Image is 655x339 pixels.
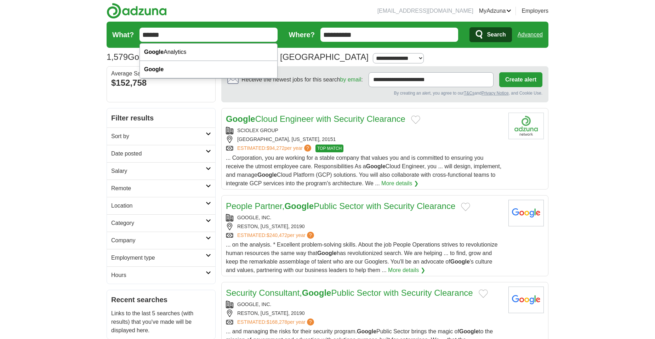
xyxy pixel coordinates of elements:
strong: Google [450,259,470,265]
div: [GEOGRAPHIC_DATA], [US_STATE], 20151 [226,136,503,143]
h2: Sort by [111,132,206,141]
strong: Google [257,172,277,178]
span: ? [304,145,311,152]
div: Average Salary [111,71,211,77]
h1: Google Jobs in [GEOGRAPHIC_DATA], [GEOGRAPHIC_DATA] [107,52,369,62]
a: Salary [107,162,215,180]
button: Search [469,27,512,42]
img: Google logo [508,200,544,226]
strong: Google [366,163,386,169]
span: TOP MATCH [315,145,343,152]
a: GOOGLE, INC. [237,301,271,307]
a: More details ❯ [388,266,425,275]
a: Category [107,214,215,232]
div: Analytics [140,44,277,61]
a: T&Cs [464,91,474,96]
button: Add to favorite jobs [461,203,470,211]
label: Where? [289,29,315,40]
span: $168,278 [267,319,287,325]
h2: Employment type [111,254,206,262]
strong: Google [302,288,331,298]
h2: Category [111,219,206,227]
a: Date posted [107,145,215,162]
img: Google logo [508,287,544,313]
a: GoogleCloud Engineer with Security Clearance [226,114,405,124]
span: ... Corporation, you are working for a stable company that values you and is committed to ensurin... [226,155,501,186]
p: Links to the last 5 searches (with results) that you've made will be displayed here. [111,309,211,335]
h2: Salary [111,167,206,175]
a: Company [107,232,215,249]
h2: Hours [111,271,206,279]
a: Sort by [107,128,215,145]
strong: Google [317,250,337,256]
img: Company logo [508,113,544,139]
span: Search [487,28,506,42]
div: SCIOLEX GROUP [226,127,503,134]
h2: Remote [111,184,206,193]
a: More details ❯ [381,179,418,188]
a: by email [340,77,361,83]
h2: Filter results [107,108,215,128]
strong: Google [226,114,255,124]
span: ? [307,232,314,239]
span: $240,472 [267,232,287,238]
label: What? [112,29,134,40]
strong: Google [144,66,164,72]
li: [EMAIL_ADDRESS][DOMAIN_NAME] [377,7,473,15]
a: Location [107,197,215,214]
strong: Google [144,49,164,55]
a: Privacy Notice [482,91,509,96]
button: Add to favorite jobs [479,289,488,298]
strong: Google [357,328,376,334]
h2: Location [111,202,206,210]
div: RESTON, [US_STATE], 20190 [226,310,503,317]
span: Receive the newest jobs for this search : [241,75,363,84]
strong: Google [284,201,314,211]
span: 1,579 [107,51,128,63]
div: RESTON, [US_STATE], 20190 [226,223,503,230]
h2: Recent searches [111,294,211,305]
h2: Company [111,236,206,245]
a: MyAdzuna [479,7,512,15]
span: $94,272 [267,145,285,151]
span: ... on the analysis. * Excellent problem-solving skills. About the job People Operations strives ... [226,242,498,273]
span: ? [307,318,314,326]
a: People Partner,GooglePublic Sector with Security Clearance [226,201,455,211]
a: ESTIMATED:$94,272per year? [237,145,313,152]
a: Employers [522,7,548,15]
div: $152,758 [111,77,211,89]
a: Hours [107,266,215,284]
div: By creating an alert, you agree to our and , and Cookie Use. [227,90,542,96]
a: Remote [107,180,215,197]
button: Add to favorite jobs [411,115,420,124]
button: Create alert [499,72,542,87]
a: ESTIMATED:$168,278per year? [237,318,315,326]
a: GOOGLE, INC. [237,215,271,220]
a: Employment type [107,249,215,266]
a: ESTIMATED:$240,472per year? [237,232,315,239]
img: Adzuna logo [107,3,167,19]
a: Advanced [518,28,543,42]
strong: Google [459,328,479,334]
h2: Date posted [111,149,206,158]
a: Security Consultant,GooglePublic Sector with Security Clearance [226,288,473,298]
